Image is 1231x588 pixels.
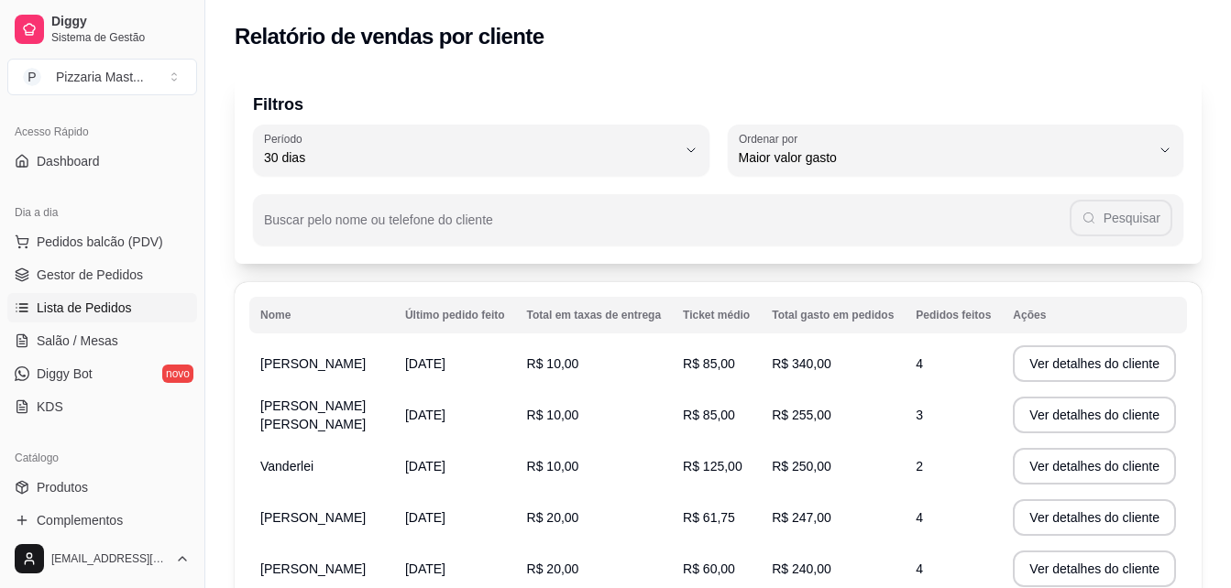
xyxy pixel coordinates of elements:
th: Ações [1002,297,1187,333]
th: Ticket médio [672,297,761,333]
button: Ver detalhes do cliente [1013,448,1176,485]
div: Dia a dia [7,198,197,227]
button: Período30 dias [253,125,709,176]
a: Gestor de Pedidos [7,260,197,289]
span: R$ 85,00 [683,356,735,371]
span: [PERSON_NAME] [260,510,366,525]
span: Salão / Mesas [37,332,118,350]
th: Total em taxas de entrega [516,297,673,333]
span: Vanderlei [260,459,313,474]
a: Dashboard [7,147,197,176]
span: [DATE] [405,356,445,371]
span: 4 [916,561,923,576]
span: R$ 340,00 [772,356,831,371]
span: R$ 240,00 [772,561,831,576]
a: Produtos [7,473,197,502]
button: [EMAIL_ADDRESS][DOMAIN_NAME] [7,537,197,581]
th: Total gasto em pedidos [761,297,905,333]
span: R$ 60,00 [683,561,735,576]
a: Salão / Mesas [7,326,197,355]
button: Ordenar porMaior valor gasto [728,125,1184,176]
label: Período [264,131,308,147]
span: [DATE] [405,408,445,422]
span: R$ 10,00 [527,356,579,371]
span: R$ 85,00 [683,408,735,422]
span: Pedidos balcão (PDV) [37,233,163,251]
span: Produtos [37,478,88,496]
a: Complementos [7,506,197,535]
span: Sistema de Gestão [51,30,190,45]
p: Filtros [253,92,1183,117]
span: 3 [916,408,923,422]
span: Dashboard [37,152,100,170]
span: R$ 61,75 [683,510,735,525]
span: Diggy [51,14,190,30]
span: [PERSON_NAME] [260,561,366,576]
a: Lista de Pedidos [7,293,197,322]
a: DiggySistema de Gestão [7,7,197,51]
span: 30 dias [264,148,676,167]
span: Complementos [37,511,123,529]
button: Select a team [7,59,197,95]
span: R$ 247,00 [772,510,831,525]
span: [EMAIL_ADDRESS][DOMAIN_NAME] [51,551,168,566]
button: Ver detalhes do cliente [1013,397,1176,433]
span: R$ 250,00 [772,459,831,474]
h2: Relatório de vendas por cliente [235,22,544,51]
span: 4 [916,356,923,371]
span: Lista de Pedidos [37,299,132,317]
span: [PERSON_NAME] [PERSON_NAME] [260,398,366,431]
button: Ver detalhes do cliente [1013,499,1176,536]
label: Ordenar por [739,131,804,147]
div: Catálogo [7,443,197,473]
span: R$ 10,00 [527,459,579,474]
span: R$ 255,00 [772,408,831,422]
a: KDS [7,392,197,421]
span: R$ 20,00 [527,561,579,576]
th: Nome [249,297,394,333]
span: R$ 10,00 [527,408,579,422]
a: Diggy Botnovo [7,359,197,388]
span: Diggy Bot [37,365,93,383]
span: R$ 125,00 [683,459,742,474]
span: 4 [916,510,923,525]
span: Maior valor gasto [739,148,1151,167]
th: Pedidos feitos [905,297,1002,333]
div: Acesso Rápido [7,117,197,147]
span: [DATE] [405,459,445,474]
span: [DATE] [405,510,445,525]
button: Pedidos balcão (PDV) [7,227,197,256]
input: Buscar pelo nome ou telefone do cliente [264,218,1070,236]
span: [PERSON_NAME] [260,356,366,371]
span: P [23,68,41,86]
button: Ver detalhes do cliente [1013,345,1176,382]
span: 2 [916,459,923,474]
button: Ver detalhes do cliente [1013,550,1176,587]
span: Gestor de Pedidos [37,266,143,284]
span: KDS [37,397,63,416]
span: [DATE] [405,561,445,576]
div: Pizzaria Mast ... [56,68,144,86]
span: R$ 20,00 [527,510,579,525]
th: Último pedido feito [394,297,516,333]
